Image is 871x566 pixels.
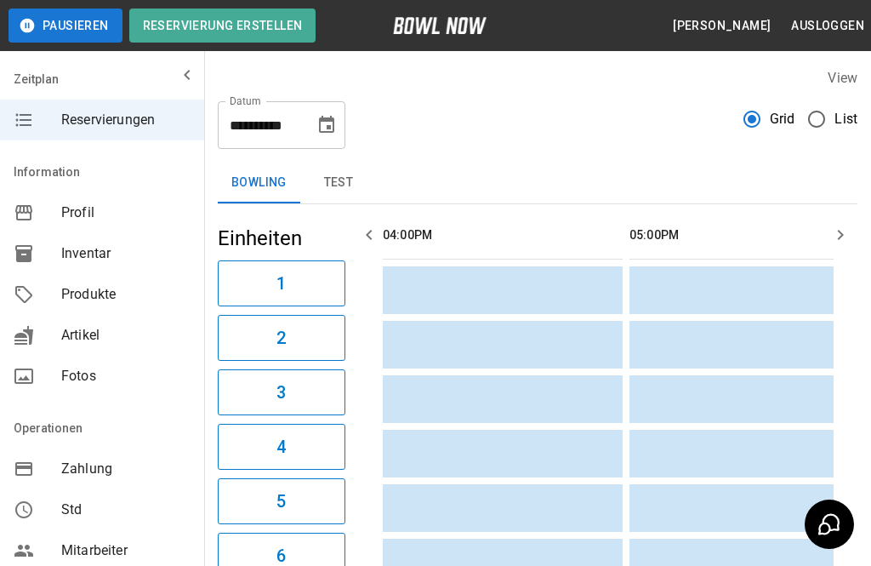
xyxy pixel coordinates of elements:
[276,324,286,352] h6: 2
[629,211,869,260] th: 05:00PM
[218,478,345,524] button: 5
[276,488,286,515] h6: 5
[383,211,623,260] th: 04:00PM
[834,109,857,129] span: List
[61,325,191,346] span: Artikel
[218,315,345,361] button: 2
[218,163,857,203] div: inventory tabs
[61,459,191,479] span: Zahlung
[276,379,286,406] h6: 3
[61,203,191,223] span: Profil
[61,243,191,264] span: Inventar
[784,10,871,42] button: Ausloggen
[770,109,795,129] span: Grid
[218,369,345,415] button: 3
[218,163,300,203] button: Bowling
[276,433,286,460] h6: 4
[61,284,191,305] span: Produkte
[61,540,191,561] span: Mitarbeiter
[129,9,316,43] button: Reservierung erstellen
[61,500,191,520] span: Std
[300,163,377,203] button: test
[310,108,344,142] button: Choose date, selected date is 26. Sep. 2025
[276,270,286,297] h6: 1
[828,70,857,86] label: View
[218,424,345,470] button: 4
[61,110,191,130] span: Reservierungen
[218,225,345,252] h5: Einheiten
[666,10,777,42] button: [PERSON_NAME]
[9,9,122,43] button: Pausieren
[218,260,345,306] button: 1
[61,366,191,386] span: Fotos
[393,17,487,34] img: logo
